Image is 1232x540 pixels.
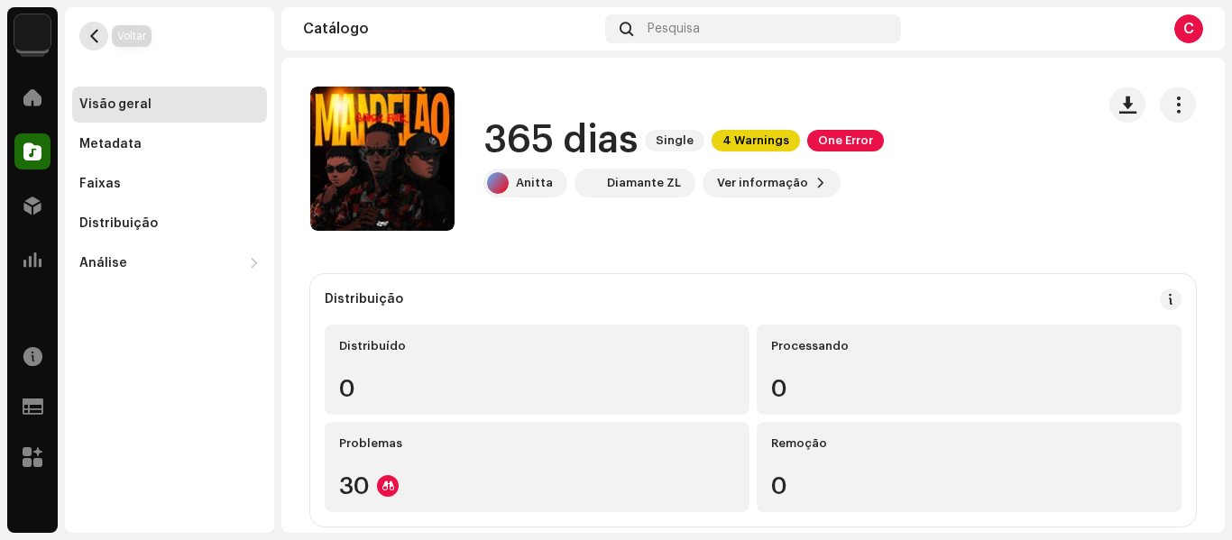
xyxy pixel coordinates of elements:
[717,165,808,201] span: Ver informação
[807,130,884,151] span: One Error
[645,130,704,151] span: Single
[578,172,600,194] img: a6dc5dd7-1135-4602-8ea8-02b200291111
[339,436,735,451] div: Problemas
[79,97,152,112] div: Visão geral
[607,176,681,190] div: Diamante ZL
[771,339,1167,353] div: Processando
[72,166,267,202] re-m-nav-item: Faixas
[303,22,598,36] div: Catálogo
[703,169,841,197] button: Ver informação
[14,14,51,50] img: 730b9dfe-18b5-4111-b483-f30b0c182d82
[79,256,127,270] div: Análise
[712,130,800,151] span: 4 Warnings
[79,216,158,231] div: Distribuição
[79,137,142,151] div: Metadata
[516,176,553,190] div: Anitta
[339,339,735,353] div: Distribuído
[771,436,1167,451] div: Remoção
[1174,14,1203,43] div: C
[79,177,121,191] div: Faixas
[483,120,638,161] h1: 365 dias
[72,245,267,281] re-m-nav-dropdown: Análise
[325,292,403,307] div: Distribuição
[72,206,267,242] re-m-nav-item: Distribuição
[72,126,267,162] re-m-nav-item: Metadata
[72,87,267,123] re-m-nav-item: Visão geral
[648,22,700,36] span: Pesquisa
